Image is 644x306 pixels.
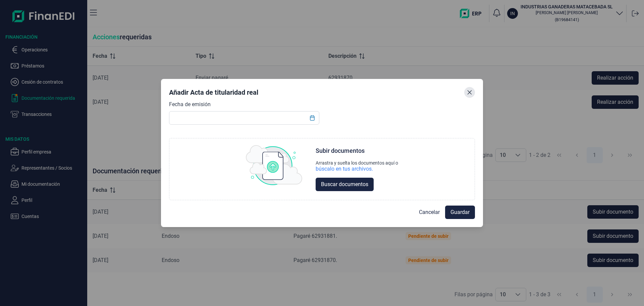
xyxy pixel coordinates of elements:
[316,160,398,166] div: Arrastra y suelta los documentos aquí o
[316,147,365,155] div: Subir documentos
[306,112,319,124] button: Choose Date
[414,206,445,219] button: Cancelar
[321,180,368,188] span: Buscar documentos
[316,166,373,172] div: búscalo en tus archivos.
[246,145,302,185] img: upload img
[316,166,398,172] div: búscalo en tus archivos.
[450,208,470,216] span: Guardar
[445,206,475,219] button: Guardar
[316,178,374,191] button: Buscar documentos
[464,87,475,98] button: Close
[169,100,211,108] label: Fecha de emisión
[419,208,440,216] span: Cancelar
[169,88,258,97] div: Añadir Acta de titularidad real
